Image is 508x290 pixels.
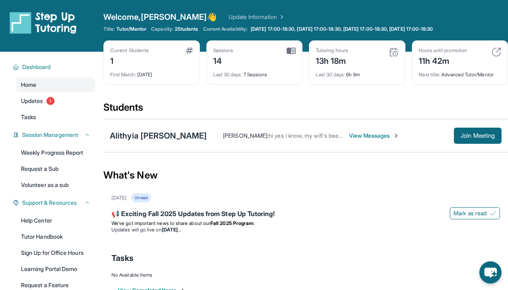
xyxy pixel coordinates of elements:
[10,11,77,34] img: logo
[116,26,146,32] span: Tutor/Mentor
[103,101,508,119] div: Students
[249,26,435,32] a: [DATE] 17:00-18:30, [DATE] 17:00-18:30, [DATE] 17:00-18:30, [DATE] 17:00-18:30
[316,54,348,67] div: 13h 18m
[213,71,242,78] span: Last 30 days :
[16,262,95,276] a: Learning Portal Demo
[111,220,210,226] span: We’ve got important news to share about our
[110,67,193,78] div: [DATE]
[110,71,136,78] span: First Match :
[131,193,151,202] div: Unread
[16,110,95,124] a: Tasks
[203,26,248,32] span: Current Availability:
[16,229,95,244] a: Tutor Handbook
[454,128,502,144] button: Join Meeting
[175,26,198,32] span: 2 Students
[287,47,296,55] img: card
[103,26,115,32] span: Title:
[151,26,173,32] span: Capacity:
[316,71,345,78] span: Last 30 days :
[16,162,95,176] a: Request a Sub
[16,145,95,160] a: Weekly Progress Report
[110,54,149,67] div: 1
[210,220,254,226] strong: Fall 2025 Program:
[162,227,181,233] strong: [DATE]
[111,195,126,201] div: [DATE]
[349,132,399,140] span: View Messages
[453,209,487,217] span: Mark as read
[316,47,348,54] div: Tutoring hours
[103,158,508,193] div: What's New
[111,252,134,264] span: Tasks
[213,67,296,78] div: 7 Sessions
[16,246,95,260] a: Sign Up for Office Hours
[460,133,495,138] span: Join Meeting
[389,47,399,57] img: card
[19,199,90,207] button: Support & Resources
[419,54,467,67] div: 11h 42m
[251,26,433,32] span: [DATE] 17:00-18:30, [DATE] 17:00-18:30, [DATE] 17:00-18:30, [DATE] 17:00-18:30
[16,213,95,228] a: Help Center
[19,131,90,139] button: Session Management
[316,67,399,78] div: 6h 9m
[479,261,502,284] button: chat-button
[419,71,441,78] span: Next title :
[213,47,233,54] div: Sessions
[46,97,55,105] span: 1
[110,47,149,54] div: Current Students
[16,94,95,108] a: Updates1
[22,131,78,139] span: Session Management
[393,132,399,139] img: Chevron-Right
[21,113,36,121] span: Tasks
[490,210,496,216] img: Mark as read
[223,132,269,139] span: [PERSON_NAME] :
[213,54,233,67] div: 14
[21,81,36,89] span: Home
[19,63,90,71] button: Dashboard
[16,78,95,92] a: Home
[21,97,43,105] span: Updates
[229,13,285,21] a: Update Information
[186,47,193,54] img: card
[111,272,500,278] div: No Available Items
[22,199,77,207] span: Support & Resources
[111,227,500,233] li: Updates will go live on
[16,178,95,192] a: Volunteer as a sub
[111,209,500,220] div: 📢 Exciting Fall 2025 Updates from Step Up Tutoring!
[110,130,207,141] div: Alithyia [PERSON_NAME]
[491,47,501,57] img: card
[22,63,51,71] span: Dashboard
[277,13,285,21] img: Chevron Right
[450,207,500,219] button: Mark as read
[419,67,502,78] div: Advanced Tutor/Mentor
[103,11,217,23] span: Welcome, [PERSON_NAME] 👋
[419,47,467,54] div: Hours until promotion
